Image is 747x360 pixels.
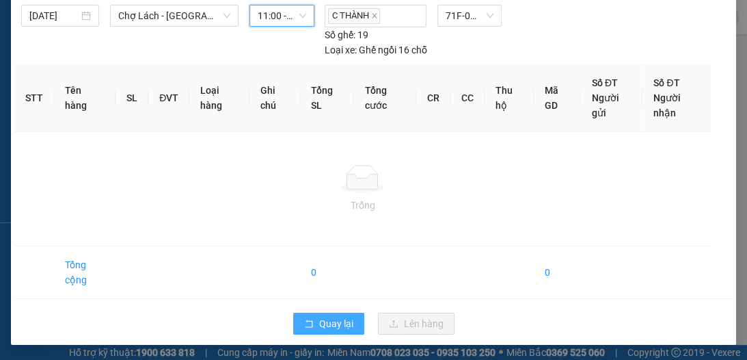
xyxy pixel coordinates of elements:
span: 11:00 - 71F-00.247 [258,5,306,26]
div: Trống [25,198,700,213]
span: Loại xe: [325,42,357,57]
th: Loại hàng [189,64,249,132]
span: C THÀNH [328,8,380,24]
th: Mã GD [534,64,581,132]
th: STT [14,64,54,132]
span: Người nhận [653,92,681,118]
span: 71F-00.247 [446,5,493,26]
th: SL [116,64,148,132]
td: 0 [534,246,581,299]
td: 0 [300,246,354,299]
span: close [371,12,378,19]
td: Tổng cộng [54,246,116,299]
th: CR [416,64,450,132]
button: rollbackQuay lại [293,313,364,335]
button: uploadLên hàng [378,313,454,335]
th: Thu hộ [485,64,534,132]
th: ĐVT [148,64,189,132]
span: down [223,12,231,20]
th: CC [450,64,485,132]
th: Ghi chú [249,64,300,132]
span: Chợ Lách - Sài Gòn [118,5,230,26]
div: Ghế ngồi 16 chỗ [325,42,427,57]
span: Số ĐT [592,77,618,88]
span: Người gửi [592,92,619,118]
input: 13/10/2025 [29,8,79,23]
th: Tổng cước [354,64,416,132]
span: Số ghế: [325,27,355,42]
span: Số ĐT [653,77,679,88]
th: Tên hàng [54,64,116,132]
span: Quay lại [319,316,353,331]
div: 19 [325,27,368,42]
span: rollback [304,319,314,330]
th: Tổng SL [300,64,354,132]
